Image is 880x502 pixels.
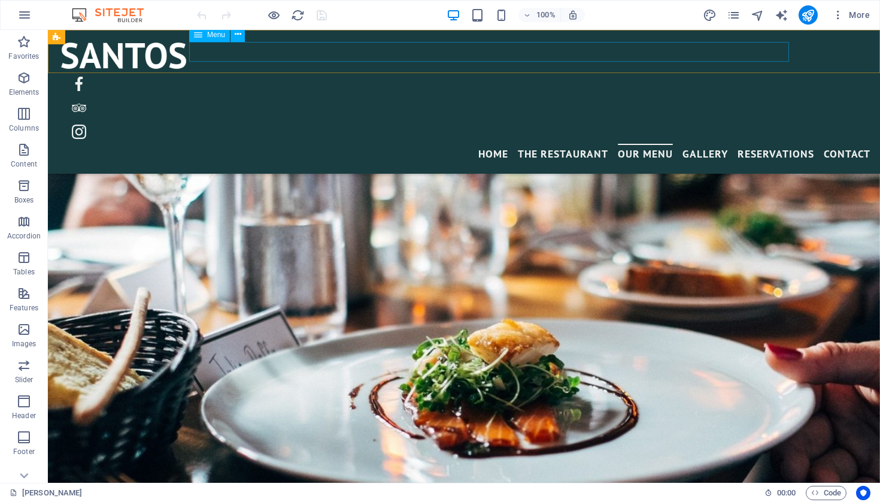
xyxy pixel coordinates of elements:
[9,123,39,133] p: Columns
[12,411,36,421] p: Header
[291,8,305,22] i: Reload page
[9,87,40,97] p: Elements
[727,8,741,22] i: Pages (Ctrl+Alt+S)
[207,31,225,38] span: Menu
[727,8,741,22] button: pages
[764,486,796,500] h6: Session time
[775,8,788,22] i: AI Writer
[751,8,765,22] button: navigator
[785,488,787,497] span: :
[799,5,818,25] button: publish
[266,8,281,22] button: Click here to leave preview mode and continue editing
[811,486,841,500] span: Code
[8,52,39,61] p: Favorites
[11,159,37,169] p: Content
[856,486,870,500] button: Usercentrics
[14,195,34,205] p: Boxes
[832,9,870,21] span: More
[751,8,764,22] i: Navigator
[518,8,561,22] button: 100%
[536,8,556,22] h6: 100%
[801,8,815,22] i: Publish
[827,5,875,25] button: More
[806,486,846,500] button: Code
[290,8,305,22] button: reload
[703,8,717,22] i: Design (Ctrl+Alt+Y)
[7,231,41,241] p: Accordion
[777,486,796,500] span: 00 00
[15,375,34,385] p: Slider
[13,447,35,456] p: Footer
[775,8,789,22] button: text_generator
[12,339,37,349] p: Images
[69,8,159,22] img: Editor Logo
[703,8,717,22] button: design
[10,303,38,313] p: Features
[568,10,578,20] i: On resize automatically adjust zoom level to fit chosen device.
[10,486,82,500] a: Click to cancel selection. Double-click to open Pages
[13,267,35,277] p: Tables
